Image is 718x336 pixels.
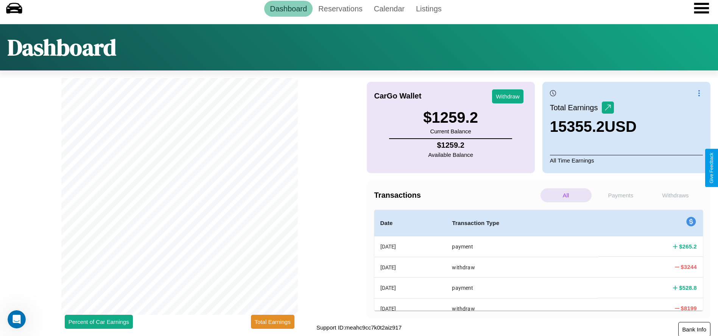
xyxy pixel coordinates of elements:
p: All Time Earnings [550,155,703,166]
th: [DATE] [374,236,446,257]
th: withdraw [446,298,598,319]
a: Dashboard [264,1,313,17]
button: Percent of Car Earnings [65,315,133,329]
h4: $ 528.8 [679,284,697,292]
th: [DATE] [374,257,446,277]
p: All [540,188,592,202]
p: Current Balance [423,126,478,136]
p: Total Earnings [550,101,602,114]
button: Withdraw [492,89,523,103]
p: Available Balance [428,150,473,160]
h4: Transactions [374,191,539,200]
th: payment [446,278,598,298]
h4: Date [380,219,440,228]
h4: Transaction Type [452,219,592,228]
h4: CarGo Wallet [374,92,422,100]
div: Give Feedback [709,153,714,183]
h1: Dashboard [8,32,116,63]
h4: $ 1259.2 [428,141,473,150]
th: [DATE] [374,278,446,298]
p: Support ID: meahc9cc7k0t2aiz917 [316,322,402,333]
p: Payments [595,188,646,202]
a: Calendar [368,1,410,17]
h3: 15355.2 USD [550,118,637,135]
th: [DATE] [374,298,446,319]
a: Reservations [313,1,368,17]
iframe: Intercom live chat [8,310,26,328]
th: withdraw [446,257,598,277]
h3: $ 1259.2 [423,109,478,126]
button: Total Earnings [251,315,294,329]
p: Withdraws [650,188,701,202]
th: payment [446,236,598,257]
h4: $ 265.2 [679,242,697,250]
h4: $ 8199 [681,304,697,312]
h4: $ 3244 [681,263,697,271]
a: Listings [410,1,447,17]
